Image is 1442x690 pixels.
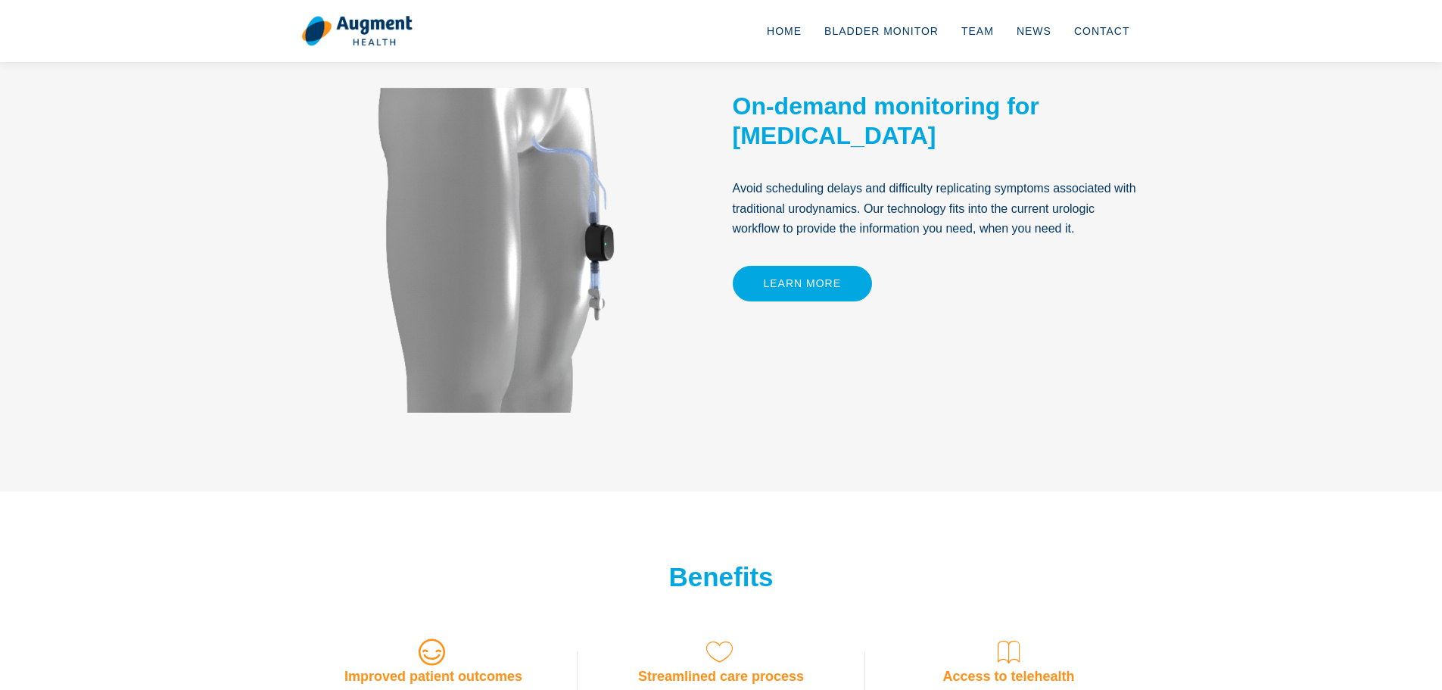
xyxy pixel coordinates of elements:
img: logo [301,15,413,47]
h2: Benefits [517,561,926,593]
a: Learn More [733,266,873,301]
a: Team [950,6,1005,56]
a: Home [755,6,813,56]
a: News [1005,6,1063,56]
a: Contact [1063,6,1141,56]
a: Bladder Monitor [813,6,950,56]
h3: Improved patient outcomes [301,669,566,685]
h3: Streamlined care process [589,669,854,685]
p: Avoid scheduling delays and difficulty replicating symptoms associated with traditional urodynami... [733,179,1141,239]
h2: On-demand monitoring for [MEDICAL_DATA] [733,92,1141,150]
h3: Access to telehealth [877,669,1141,685]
